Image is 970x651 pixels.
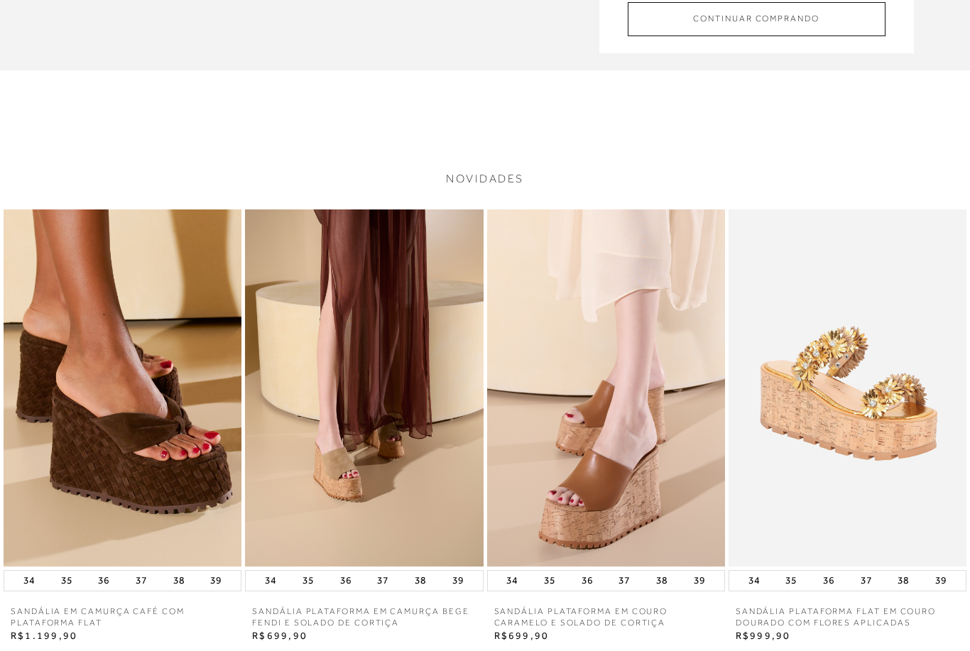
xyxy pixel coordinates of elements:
[652,571,672,591] button: 38
[856,571,876,591] button: 37
[298,571,318,591] button: 35
[540,571,560,591] button: 35
[19,571,39,591] button: 34
[11,630,77,641] span: R$1.199,90
[628,2,885,35] button: CONTINUAR COMPRANDO
[931,571,951,591] button: 39
[819,571,839,591] button: 36
[57,571,77,591] button: 35
[4,606,241,630] a: SANDÁLIA EM CAMURÇA CAFÉ COM PLATAFORMA FLAT
[487,606,725,630] a: SANDÁLIA PLATAFORMA EM COURO CARAMELO E SOLADO DE CORTIÇA
[4,209,241,567] img: SANDÁLIA EM CAMURÇA CAFÉ COM PLATAFORMA FLAT
[502,571,522,591] button: 34
[744,571,764,591] button: 34
[893,571,913,591] button: 38
[94,571,114,591] button: 36
[252,630,307,641] span: R$699,90
[131,571,151,591] button: 37
[261,571,280,591] button: 34
[487,209,725,567] img: SANDÁLIA PLATAFORMA EM COURO CARAMELO E SOLADO DE CORTIÇA
[245,606,483,630] a: SANDÁLIA PLATAFORMA EM CAMURÇA BEGE FENDI E SOLADO DE CORTIÇA
[373,571,393,591] button: 37
[781,571,801,591] button: 35
[410,571,430,591] button: 38
[245,209,483,567] img: SANDÁLIA PLATAFORMA EM CAMURÇA BEGE FENDI E SOLADO DE CORTIÇA
[690,571,709,591] button: 39
[736,630,791,641] span: R$999,90
[206,571,226,591] button: 39
[494,630,550,641] span: R$699,90
[336,571,356,591] button: 36
[577,571,597,591] button: 36
[169,571,189,591] button: 38
[448,571,468,591] button: 39
[729,606,966,630] a: SANDÁLIA PLATAFORMA FLAT EM COURO DOURADO COM FLORES APLICADAS
[729,209,966,567] img: SANDÁLIA PLATAFORMA FLAT EM COURO DOURADO COM FLORES APLICADAS
[614,571,634,591] button: 37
